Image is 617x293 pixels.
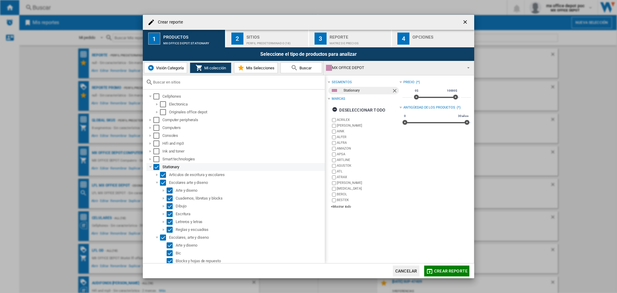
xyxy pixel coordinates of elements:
md-checkbox: Select [153,125,162,131]
div: Escritura [176,211,324,217]
button: Cancelar [393,266,419,276]
md-checkbox: Select [167,242,176,248]
div: Escolares, arte y diseno [169,235,324,241]
div: Reglas y escuadras [176,227,324,233]
ng-md-icon: Quitar [392,88,399,95]
input: brand.name [332,124,336,128]
label: APSA [337,152,399,156]
label: ACRILEX [337,118,399,122]
span: Visión Categoría [155,66,184,70]
md-checkbox: Select [167,258,176,264]
input: brand.name [332,135,336,139]
button: Mis Selecciones [234,62,278,73]
md-checkbox: Select [167,211,176,217]
div: Electronica [169,101,324,107]
div: Computer peripherals [162,117,324,123]
div: Cuadernos, libretas y blocks [176,195,324,201]
button: Deseleccionar todo [330,105,387,115]
md-checkbox: Select [160,172,169,178]
div: Bic [176,250,324,256]
div: Productos [163,32,223,39]
md-checkbox: Select [153,93,162,99]
div: 2 [231,33,243,45]
div: Cellphones [162,93,324,99]
div: Articulos de escritura y escolares [169,172,324,178]
md-checkbox: Select [167,203,176,209]
input: brand.name [332,158,336,162]
input: brand.name [332,187,336,191]
md-checkbox: Select [167,219,176,225]
div: Arte y diseno [176,242,324,248]
label: BESTEK [337,198,399,202]
div: Arte y diseno [176,187,324,194]
div: 3 [315,33,327,45]
span: 30 años [457,114,469,118]
div: Reporte [330,32,389,39]
div: Antigüedad de los productos [403,105,455,110]
input: brand.name [332,153,336,156]
div: segmentos [332,80,352,85]
md-checkbox: Select [153,164,162,170]
button: Crear reporte [424,266,469,276]
input: brand.name [332,181,336,185]
md-checkbox: Select [160,235,169,241]
input: brand.name [332,193,336,197]
div: Seleccione el tipo de productos para analizar [143,47,474,61]
input: brand.name [332,198,336,202]
label: ATL [337,169,399,174]
div: Stationary [343,87,391,94]
md-checkbox: Select [167,195,176,201]
button: 1 Productos MX OFFICE DEPOT:Stationary [143,30,226,47]
label: ALFRA [337,140,399,145]
label: [PERSON_NAME] [337,181,399,185]
input: brand.name [332,175,336,179]
input: brand.name [332,118,336,122]
label: ATRAX [337,175,399,179]
button: Mi colección [190,62,231,73]
h4: Crear reporte [155,19,183,25]
label: ARTLINE [337,158,399,162]
input: Buscar en sitios [153,80,322,84]
label: AINK [337,129,399,134]
div: Smart technologies [162,156,324,162]
div: Hifi and mp3 [162,140,324,146]
button: Visión Categoría [144,62,187,73]
div: Matriz de precios [330,39,389,45]
div: 1 [148,33,160,45]
div: Opciones [412,32,472,39]
button: Buscar [280,62,322,73]
md-checkbox: Select [153,133,162,139]
div: MX OFFICE DEPOT [326,64,462,72]
div: Sitios [246,32,306,39]
div: Letreros y letras [176,219,324,225]
span: Mi colección [203,66,226,70]
label: BEROL [337,192,399,197]
div: Blocks y hojas de repuesto [176,258,324,264]
label: ALFER [337,135,399,139]
input: brand.name [332,141,336,145]
button: 4 Opciones [392,30,474,47]
div: +Mostrar todo [331,204,399,209]
span: 0$ [414,88,419,93]
div: 4 [397,33,409,45]
span: 10000$ [446,88,458,93]
div: Consoles [162,133,324,139]
input: brand.name [332,164,336,168]
label: [MEDICAL_DATA] [337,186,399,191]
span: 0 [403,114,407,118]
div: Originales office depot [169,109,324,115]
div: Dibujo [176,203,324,209]
input: brand.name [332,130,336,134]
md-checkbox: Select [153,117,162,123]
md-checkbox: Select [153,140,162,146]
img: wiser-icon-blue.png [147,64,155,71]
div: Computers [162,125,324,131]
div: Escolares arte y diseno [169,180,324,186]
div: Precio [403,80,415,85]
input: brand.name [332,147,336,151]
div: MX OFFICE DEPOT:Stationary [163,39,223,45]
md-checkbox: Select [153,148,162,154]
md-checkbox: Select [153,156,162,162]
md-checkbox: Select [160,180,169,186]
div: Stationary [162,164,324,170]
